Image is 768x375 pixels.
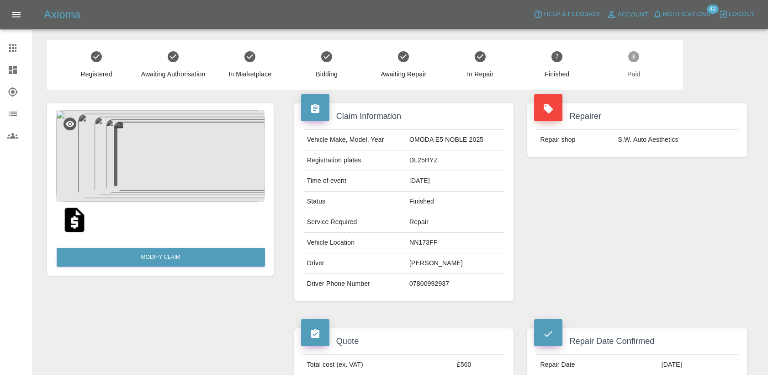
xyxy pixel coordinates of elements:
td: OMODA E5 NOBLE 2025 [406,130,504,150]
button: Notifications [651,7,713,21]
td: Total cost (ex. VAT) [303,355,453,375]
a: Modify Claim [57,248,265,267]
button: Open drawer [5,4,27,26]
h4: Repairer [534,110,740,123]
span: Paid [599,70,668,79]
text: 8 [632,54,636,60]
button: Help & Feedback [531,7,603,21]
td: Registration plates [303,150,406,171]
td: Repair Date [536,355,657,375]
h4: Repair Date Confirmed [534,335,740,348]
td: Status [303,192,406,212]
td: £560 [453,355,505,375]
td: Finished [406,192,504,212]
h5: Axioma [44,7,80,22]
span: Bidding [292,70,361,79]
td: Repair shop [536,130,614,150]
td: Vehicle Make, Model, Year [303,130,406,150]
td: DL25HYZ [406,150,504,171]
span: Account [618,10,648,20]
span: 42 [707,5,718,14]
span: Logout [729,9,755,20]
span: Notifications [663,9,710,20]
td: Repair [406,212,504,233]
button: Logout [716,7,757,21]
td: [DATE] [658,355,738,375]
td: S.W. Auto Aesthetics [614,130,738,150]
span: Help & Feedback [544,9,601,20]
img: 6e2e527f-4400-4efc-9d03-442cb34f12f7 [56,110,265,202]
span: Awaiting Repair [369,70,438,79]
td: NN173FF [406,233,504,253]
td: [PERSON_NAME] [406,253,504,274]
h4: Quote [301,335,507,348]
td: Time of event [303,171,406,192]
span: In Marketplace [215,70,285,79]
td: [DATE] [406,171,504,192]
td: Vehicle Location [303,233,406,253]
span: In Repair [445,70,515,79]
td: Driver [303,253,406,274]
span: Awaiting Authorisation [138,70,208,79]
td: Driver Phone Number [303,274,406,294]
a: Account [604,7,651,22]
td: Service Required [303,212,406,233]
span: Finished [522,70,592,79]
td: 07800992937 [406,274,504,294]
img: original/e6e1e1d2-62c6-4b66-bd52-539d37494d00 [60,205,89,235]
text: 7 [556,54,559,60]
h4: Claim Information [301,110,507,123]
span: Registered [62,70,131,79]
